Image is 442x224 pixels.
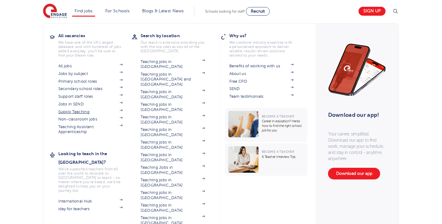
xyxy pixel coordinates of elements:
a: Supply Teaching [58,109,123,114]
a: Benefits of working with us [229,64,294,69]
p: We have one of the UK's largest database. and with hundreds of jobs added everyday. you'll be sur... [58,40,123,57]
h3: Download our app! [328,108,384,122]
a: Support staff roles [58,94,123,99]
a: Teaching jobs in [GEOGRAPHIC_DATA] and [GEOGRAPHIC_DATA] [141,72,205,87]
a: Teaching jobs in [GEOGRAPHIC_DATA] [141,152,205,163]
span: Become a Teacher [262,115,294,118]
a: All jobs [58,64,123,69]
a: Download our app [328,168,380,179]
a: Teaching jobs in [GEOGRAPHIC_DATA] [141,140,205,150]
a: Find jobs [75,9,93,13]
a: Looking to teach in the [GEOGRAPHIC_DATA]?We've supported teachers from all over the world to rel... [58,149,132,193]
h3: Looking to teach in the [GEOGRAPHIC_DATA]? [58,149,132,167]
a: Teaching jobs in [GEOGRAPHIC_DATA] [141,59,205,69]
a: For Schools [105,9,130,13]
a: iday for teachers [58,206,123,211]
a: Secondary school roles [58,86,123,91]
a: Teaching jobs in [GEOGRAPHIC_DATA] [141,89,205,100]
a: Become a Teacher6 Teacher Interview Tips [225,143,309,176]
a: About us [229,71,294,76]
span: Become a Teacher [262,150,294,153]
a: Team testimonials [229,94,294,99]
a: Teaching jobs in [GEOGRAPHIC_DATA] [141,178,205,188]
h3: Why us? [229,31,303,40]
a: Jobs in SEND [58,102,123,107]
a: Jobs by subject [58,71,123,76]
a: Teaching jobs in [GEOGRAPHIC_DATA] [141,102,205,112]
p: Career in education? Here’s how to find the right school job for you [262,119,304,133]
a: Recruit [246,7,270,16]
a: Why us?We combine industry expertise with a personalised approach to deliver reliable, results-dr... [229,31,303,57]
a: Primary school roles [58,79,123,84]
p: We've supported teachers from all over the world to relocate to [GEOGRAPHIC_DATA] to teach - no m... [58,167,123,193]
h3: All vacancies [58,31,132,40]
a: Sign up [359,7,386,16]
p: Our reach is extensive providing you with the top roles across all of the [GEOGRAPHIC_DATA] [141,40,205,53]
img: Engage Education [43,4,67,19]
a: Teaching jobs in [GEOGRAPHIC_DATA] [141,190,205,200]
p: Your career, simplified. Download our app to find work, manage your schedule, and stay in control... [328,131,386,162]
a: Teaching jobs in [GEOGRAPHIC_DATA] [141,127,205,137]
a: Search by locationOur reach is extensive providing you with the top roles across all of the [GEOG... [141,31,214,53]
p: 6 Teacher Interview Tips [262,155,304,159]
a: Teaching Jobs in [GEOGRAPHIC_DATA] [141,165,205,175]
a: Teaching jobs in [GEOGRAPHIC_DATA] [141,203,205,213]
h3: Search by location [141,31,214,40]
a: All vacanciesWe have one of the UK's largest database. and with hundreds of jobs added everyday. ... [58,31,132,57]
a: Blogs & Latest News [142,9,184,13]
a: Become a TeacherCareer in education? Here’s how to find the right school job for you [225,108,309,142]
a: Teaching Assistant Apprenticeship [58,124,123,135]
span: Recruit [251,9,265,14]
a: SEND [229,86,294,91]
a: International Hub [58,199,123,204]
span: Schools looking for staff [205,9,245,14]
p: We combine industry expertise with a personalised approach to deliver reliable, results-driven so... [229,40,294,57]
a: Non-classroom jobs [58,117,123,122]
a: Teaching jobs in [GEOGRAPHIC_DATA] [141,115,205,125]
a: Free CPD [229,79,294,84]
